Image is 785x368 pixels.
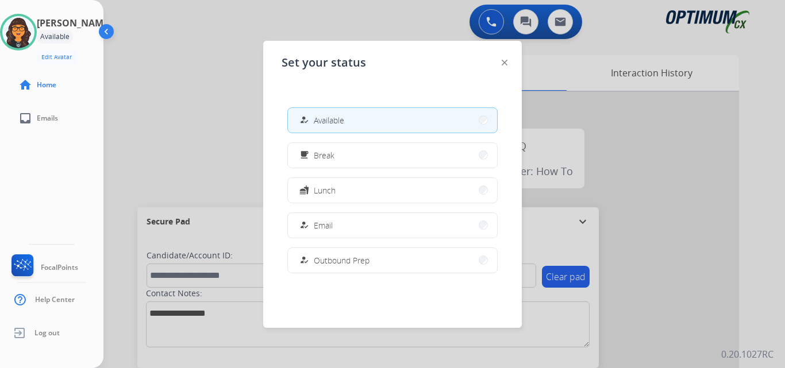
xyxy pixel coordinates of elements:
[502,60,507,65] img: close-button
[18,78,32,92] mat-icon: home
[288,143,497,168] button: Break
[721,347,774,361] p: 0.20.1027RC
[299,220,309,230] mat-icon: how_to_reg
[282,55,366,71] span: Set your status
[37,16,111,30] h3: [PERSON_NAME]
[288,178,497,203] button: Lunch
[288,248,497,273] button: Outbound Prep
[34,328,60,338] span: Log out
[288,108,497,133] button: Available
[37,30,73,44] div: Available
[299,185,309,195] mat-icon: fastfood
[314,254,370,266] span: Outbound Prep
[37,114,58,123] span: Emails
[299,150,309,160] mat-icon: free_breakfast
[288,213,497,238] button: Email
[314,149,334,161] span: Break
[9,254,78,281] a: FocalPoints
[314,184,336,196] span: Lunch
[37,80,56,90] span: Home
[35,295,75,304] span: Help Center
[18,111,32,125] mat-icon: inbox
[37,51,76,64] button: Edit Avatar
[2,16,34,48] img: avatar
[41,263,78,272] span: FocalPoints
[299,255,309,265] mat-icon: how_to_reg
[299,115,309,125] mat-icon: how_to_reg
[314,219,333,231] span: Email
[314,114,344,126] span: Available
